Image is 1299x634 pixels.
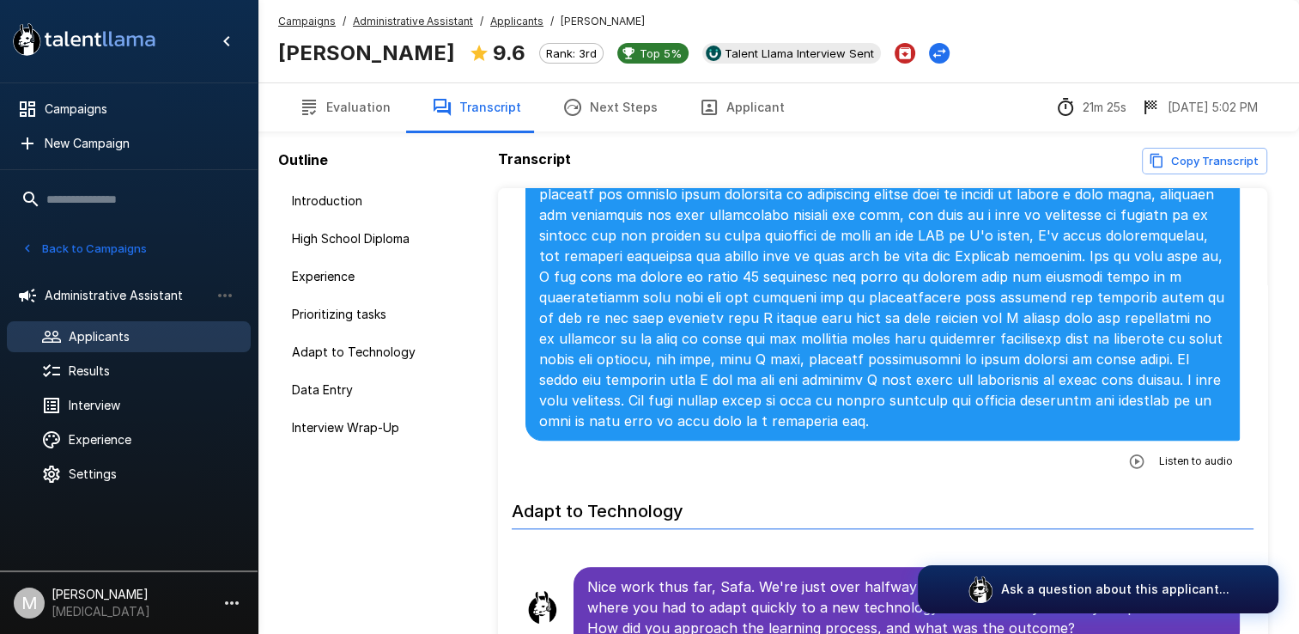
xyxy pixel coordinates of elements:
button: Transcript [411,83,542,131]
span: Interview Wrap-Up [292,419,464,436]
b: 9.6 [493,40,525,65]
u: Administrative Assistant [353,15,473,27]
button: Applicant [678,83,805,131]
b: Outline [278,151,328,168]
span: Talent Llama Interview Sent [718,46,881,60]
span: Adapt to Technology [292,344,464,361]
p: [DATE] 5:02 PM [1168,99,1258,116]
span: Listen to audio [1159,453,1233,470]
img: ukg_logo.jpeg [706,46,721,61]
div: Prioritizing tasks [278,299,477,330]
span: Data Entry [292,381,464,399]
span: Top 5% [633,46,689,60]
button: Next Steps [542,83,678,131]
div: The time between starting and completing the interview [1055,97,1126,118]
p: 21m 25s [1083,99,1126,116]
p: Ask a question about this applicant... [1001,581,1229,598]
span: Prioritizing tasks [292,306,464,323]
span: High School Diploma [292,230,464,247]
span: Introduction [292,192,464,210]
b: [PERSON_NAME] [278,40,455,65]
b: Transcript [498,150,571,168]
div: Experience [278,261,477,292]
button: Copy transcript [1142,148,1267,174]
span: / [550,13,554,30]
span: / [343,13,346,30]
div: High School Diploma [278,223,477,254]
button: Change Stage [929,43,950,64]
u: Applicants [490,15,543,27]
img: llama_clean.png [525,590,560,625]
div: View profile in UKG [702,43,881,64]
u: Campaigns [278,15,336,27]
div: Introduction [278,186,477,216]
span: Experience [292,268,464,285]
button: Archive Applicant [895,43,915,64]
span: [PERSON_NAME] [561,13,645,30]
div: Data Entry [278,375,477,405]
span: Rank: 3rd [540,46,603,60]
span: / [480,13,483,30]
h6: Adapt to Technology [512,484,1253,529]
div: Adapt to Technology [278,337,477,368]
div: The date and time when the interview was completed [1140,97,1258,118]
button: Ask a question about this applicant... [918,565,1278,613]
img: logo_glasses@2x.png [967,576,994,603]
div: Interview Wrap-Up [278,412,477,443]
button: Evaluation [278,83,411,131]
